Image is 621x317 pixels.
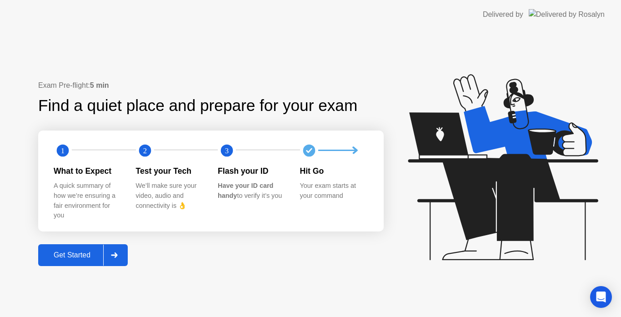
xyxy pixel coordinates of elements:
button: Get Started [38,244,128,266]
div: What to Expect [54,165,121,177]
div: Hit Go [300,165,368,177]
div: Get Started [41,251,103,259]
text: 3 [225,146,229,155]
div: Open Intercom Messenger [590,286,612,308]
text: 1 [61,146,65,155]
b: 5 min [90,81,109,89]
div: to verify it’s you [218,181,285,201]
div: Find a quiet place and prepare for your exam [38,94,359,118]
div: Delivered by [483,9,523,20]
div: Test your Tech [136,165,204,177]
div: A quick summary of how we’re ensuring a fair environment for you [54,181,121,220]
text: 2 [143,146,146,155]
img: Delivered by Rosalyn [529,9,605,20]
div: Exam Pre-flight: [38,80,384,91]
div: Flash your ID [218,165,285,177]
div: We’ll make sure your video, audio and connectivity is 👌 [136,181,204,211]
b: Have your ID card handy [218,182,273,199]
div: Your exam starts at your command [300,181,368,201]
